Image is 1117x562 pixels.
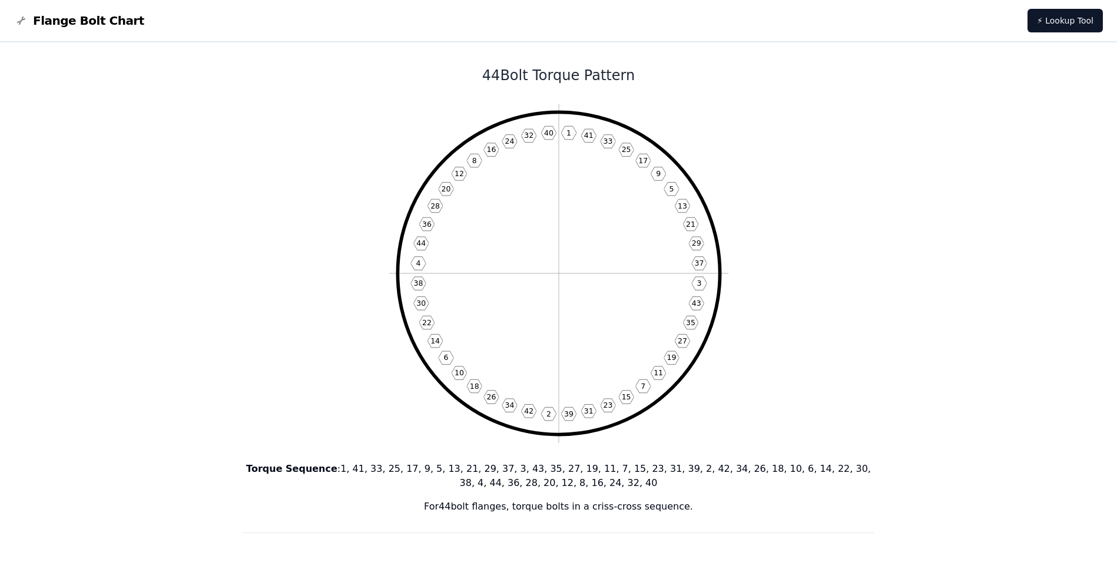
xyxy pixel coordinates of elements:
[505,401,514,409] text: 34
[564,409,574,418] text: 39
[486,392,496,401] text: 26
[677,336,687,345] text: 27
[443,353,448,362] text: 6
[505,137,514,146] text: 24
[469,382,479,391] text: 18
[486,145,496,154] text: 16
[677,201,687,210] text: 13
[656,169,661,178] text: 9
[603,137,612,146] text: 33
[430,336,440,345] text: 14
[454,368,463,377] text: 10
[416,239,426,247] text: 44
[641,382,645,391] text: 7
[422,318,431,327] text: 22
[691,299,701,308] text: 43
[243,462,875,490] p: : 1, 41, 33, 25, 17, 9, 5, 13, 21, 29, 37, 3, 43, 35, 27, 19, 11, 7, 15, 23, 31, 39, 2, 42, 34, 2...
[243,66,875,85] h1: 44 Bolt Torque Pattern
[621,145,631,154] text: 25
[14,12,144,29] a: Flange Bolt Chart LogoFlange Bolt Chart
[14,14,28,28] img: Flange Bolt Chart Logo
[543,128,553,137] text: 40
[243,500,875,514] p: For 44 bolt flanges, torque bolts in a criss-cross sequence.
[638,156,648,165] text: 17
[584,131,593,140] text: 41
[430,201,440,210] text: 28
[441,184,450,193] text: 20
[667,353,676,362] text: 19
[603,401,612,409] text: 23
[472,156,476,165] text: 8
[686,220,695,229] text: 21
[1027,9,1103,32] a: ⚡ Lookup Tool
[422,220,431,229] text: 36
[546,409,551,418] text: 2
[686,318,695,327] text: 35
[454,169,463,178] text: 12
[669,184,674,193] text: 5
[416,259,420,267] text: 4
[691,239,701,247] text: 29
[416,299,426,308] text: 30
[566,128,571,137] text: 1
[524,406,533,415] text: 42
[413,279,423,287] text: 38
[694,259,704,267] text: 37
[621,392,631,401] text: 15
[584,406,593,415] text: 31
[524,131,533,140] text: 32
[697,279,701,287] text: 3
[246,463,337,474] b: Torque Sequence
[33,12,144,29] span: Flange Bolt Chart
[654,368,663,377] text: 11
